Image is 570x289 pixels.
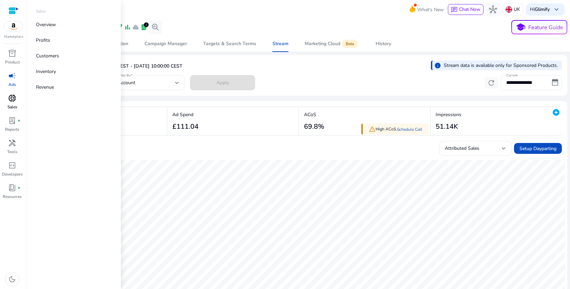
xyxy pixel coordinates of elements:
span: lab_profile [8,116,16,125]
button: refresh [484,77,498,88]
p: Stream data is available only for Sponsored Products. [444,62,558,69]
span: fiber_manual_record [18,119,20,122]
img: uk.svg [506,6,512,13]
p: Profits [36,37,50,44]
button: Setup Dayparting [514,143,562,154]
div: Stream [272,41,288,46]
button: search_insights [149,20,162,34]
span: campaign [8,72,16,80]
p: Developers [2,171,23,177]
p: Impressions [436,111,461,118]
p: Sales [7,104,17,110]
mat-label: Current [506,73,517,78]
span: school [516,22,526,32]
p: ACoS [304,111,324,118]
span: hub [489,5,497,14]
div: Campaign Manager [145,41,187,46]
a: Schedule Call [397,127,422,132]
span: keyboard_arrow_down [552,5,560,14]
span: dark_mode [8,275,16,283]
span: Attributed Sales [445,145,479,151]
button: chatChat Now [448,4,483,15]
span: What's New [417,4,444,16]
p: Hi [530,7,550,12]
h3: £111.04 [172,123,198,131]
p: Sales [36,8,46,14]
span: chat [451,6,458,13]
span: Account [118,79,135,86]
p: Ads [8,82,16,88]
span: lab_profile [140,24,147,31]
p: Product [5,59,20,65]
p: UK [514,3,520,15]
span: info [434,62,441,69]
p: Overview [36,21,56,28]
p: Inventory [36,68,56,75]
span: donut_small [8,94,16,102]
span: Setup Dayparting [519,145,556,152]
span: handyman [8,139,16,147]
span: cloud [132,24,139,31]
div: Marketing Cloud [305,41,359,47]
span: inventory_2 [8,49,16,57]
button: schoolFeature Guide [511,20,567,34]
h3: 51.14K [436,123,461,131]
p: Tools [7,149,17,155]
div: High ACoS. [361,124,429,135]
p: Marketplace [4,34,23,39]
div: 2 [144,22,149,27]
img: amazon.svg [4,21,23,32]
span: Beta [342,40,358,48]
span: code_blocks [8,161,16,169]
div: History [376,41,391,46]
span: Chat Now [459,6,480,13]
span: book_4 [8,184,16,192]
span: search_insights [151,23,159,31]
p: Resources [3,194,22,200]
span: warning [369,126,376,132]
span: refresh [487,79,495,87]
div: Targets & Search Terms [203,41,256,46]
p: Customers [36,52,59,59]
h3: 69.8% [304,123,324,131]
span: fiber_manual_record [18,186,20,189]
p: Revenue [36,84,54,91]
button: hub [486,3,500,16]
p: Ad Spend [172,111,198,118]
span: bar_chart [124,24,131,31]
p: Feature Guide [528,23,563,32]
mat-icon: add_circle [552,108,560,116]
mat-label: Filter By [118,73,131,78]
b: Glimify [535,6,550,13]
p: Reports [5,126,19,132]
